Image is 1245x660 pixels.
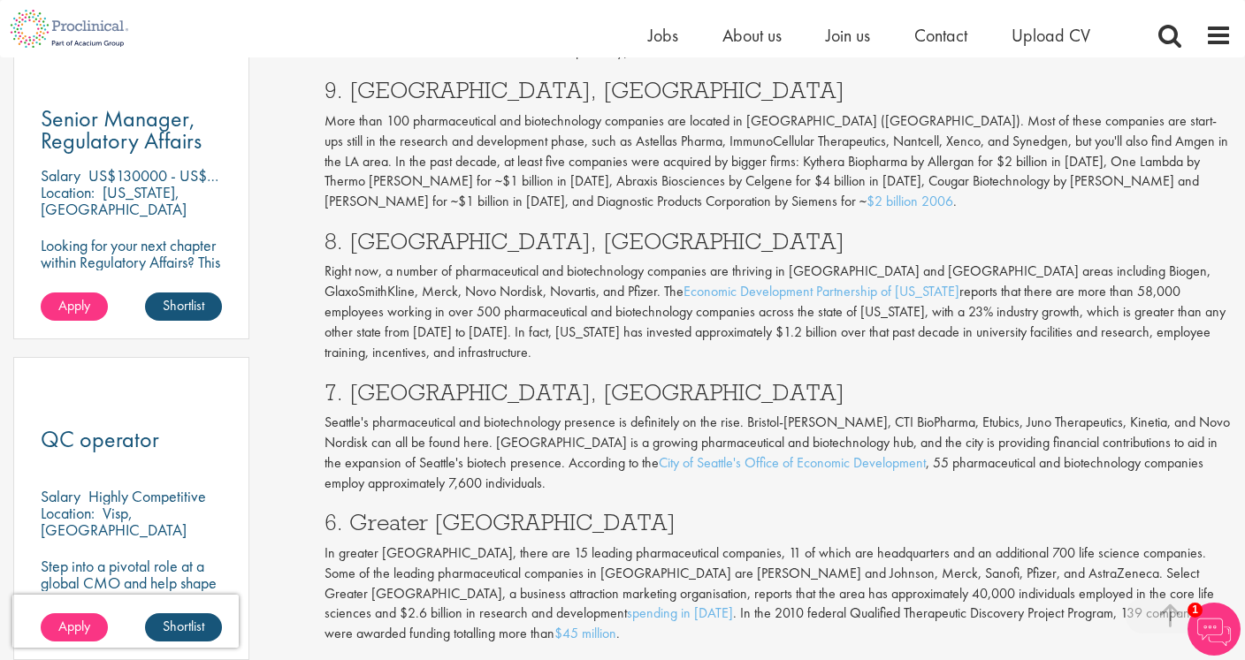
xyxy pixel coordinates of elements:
[41,486,80,506] span: Salary
[41,429,222,451] a: QC operator
[145,292,222,321] a: Shortlist
[41,165,80,186] span: Salary
[722,24,782,47] a: About us
[41,503,187,540] p: Visp, [GEOGRAPHIC_DATA]
[325,262,1232,362] p: Right now, a number of pharmaceutical and biotechnology companies are thriving in [GEOGRAPHIC_DAT...
[325,413,1232,493] p: Seattle's pharmaceutical and biotechnology presence is definitely on the rise. Bristol-[PERSON_NA...
[914,24,967,47] a: Contact
[58,296,90,315] span: Apply
[41,558,222,625] p: Step into a pivotal role at a global CMO and help shape the future of healthcare manufacturing.
[659,453,926,472] a: City of Seattle's Office of Economic Development
[325,230,1232,253] h3: 8. [GEOGRAPHIC_DATA], [GEOGRAPHIC_DATA]
[41,503,95,523] span: Location:
[12,595,239,648] iframe: reCAPTCHA
[41,103,202,156] span: Senior Manager, Regulatory Affairs
[325,543,1232,644] p: In greater [GEOGRAPHIC_DATA], there are 15 leading pharmaceutical companies, 11 of which are head...
[867,192,953,210] a: $2 billion 2006
[684,282,959,300] a: Economic Development Partnership of [US_STATE]
[1012,24,1090,47] a: Upload CV
[41,182,187,219] p: [US_STATE], [GEOGRAPHIC_DATA]
[554,624,616,642] a: $45 million
[627,603,733,622] a: spending in [DATE]
[41,108,222,152] a: Senior Manager, Regulatory Affairs
[41,292,108,321] a: Apply
[325,111,1232,212] p: More than 100 pharmaceutical and biotechnology companies are located in [GEOGRAPHIC_DATA] ([GEOGR...
[1188,603,1203,618] span: 1
[325,381,1232,404] h3: 7. [GEOGRAPHIC_DATA], [GEOGRAPHIC_DATA]
[1188,603,1241,656] img: Chatbot
[325,511,1232,534] h3: 6. Greater [GEOGRAPHIC_DATA]
[41,182,95,202] span: Location:
[325,79,1232,102] h3: 9. [GEOGRAPHIC_DATA], [GEOGRAPHIC_DATA]
[826,24,870,47] a: Join us
[88,486,206,506] p: Highly Competitive
[41,237,222,321] p: Looking for your next chapter within Regulatory Affairs? This position leading projects and worki...
[648,24,678,47] a: Jobs
[41,424,159,454] span: QC operator
[88,165,325,186] p: US$130000 - US$145000 per annum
